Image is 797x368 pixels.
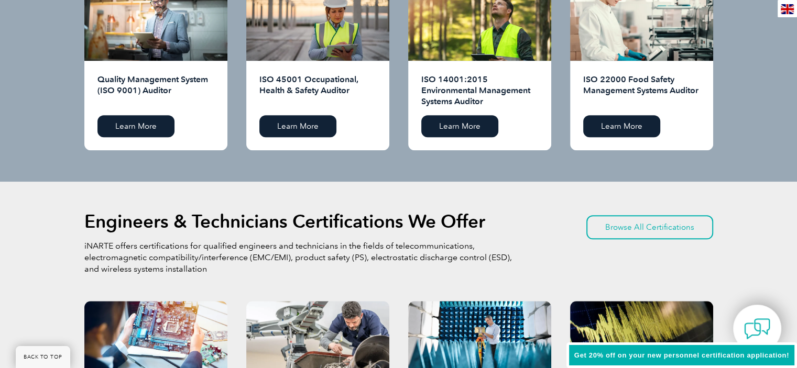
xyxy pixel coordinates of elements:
a: Learn More [583,115,660,137]
h2: ISO 22000 Food Safety Management Systems Auditor [583,74,700,107]
a: Learn More [97,115,174,137]
a: BACK TO TOP [16,346,70,368]
h2: ISO 45001 Occupational, Health & Safety Auditor [259,74,376,107]
a: Learn More [259,115,336,137]
h2: ISO 14001:2015 Environmental Management Systems Auditor [421,74,538,107]
img: en [781,4,794,14]
h2: Quality Management System (ISO 9001) Auditor [97,74,214,107]
p: iNARTE offers certifications for qualified engineers and technicians in the fields of telecommuni... [84,240,514,275]
h2: Engineers & Technicians Certifications We Offer [84,213,485,230]
a: Browse All Certifications [586,215,713,239]
span: Get 20% off on your new personnel certification application! [574,351,789,359]
img: contact-chat.png [744,316,770,342]
a: Learn More [421,115,498,137]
